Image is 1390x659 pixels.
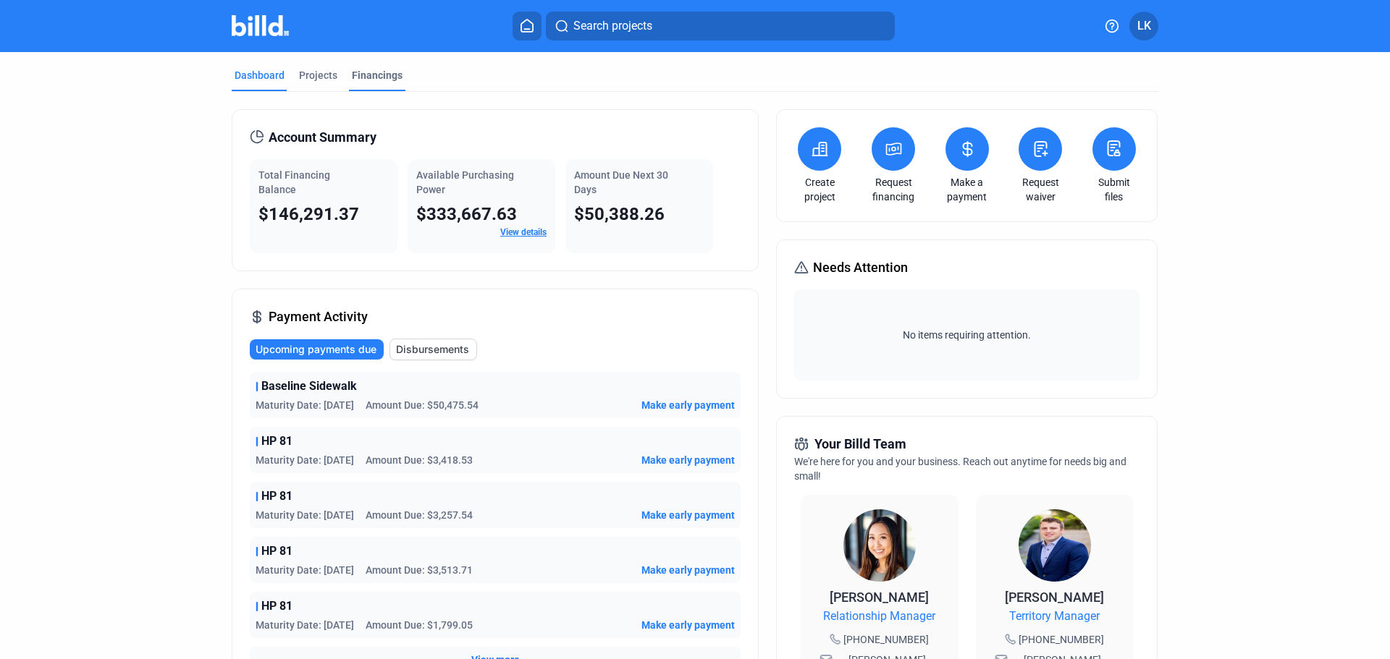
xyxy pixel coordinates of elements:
[500,227,547,237] a: View details
[261,598,292,615] span: HP 81
[389,339,477,360] button: Disbursements
[641,398,735,412] button: Make early payment
[574,169,668,195] span: Amount Due Next 30 Days
[641,453,735,467] button: Make early payment
[641,508,735,522] button: Make early payment
[366,563,473,577] span: Amount Due: $3,513.71
[366,398,479,412] span: Amount Due: $50,475.54
[942,175,993,204] a: Make a payment
[641,563,735,577] button: Make early payment
[299,68,337,82] div: Projects
[232,15,289,36] img: Billd Company Logo
[269,307,368,327] span: Payment Activity
[1137,17,1151,35] span: LK
[256,342,376,357] span: Upcoming payments due
[366,453,473,467] span: Amount Due: $3,418.53
[843,509,916,582] img: Relationship Manager
[830,590,929,605] span: [PERSON_NAME]
[794,456,1126,482] span: We're here for you and your business. Reach out anytime for needs big and small!
[823,608,935,625] span: Relationship Manager
[261,543,292,560] span: HP 81
[1009,608,1100,625] span: Territory Manager
[868,175,919,204] a: Request financing
[250,339,384,360] button: Upcoming payments due
[573,17,652,35] span: Search projects
[1129,12,1158,41] button: LK
[641,618,735,632] button: Make early payment
[366,508,473,522] span: Amount Due: $3,257.54
[800,328,1133,342] span: No items requiring attention.
[235,68,285,82] div: Dashboard
[794,175,845,204] a: Create project
[1015,175,1066,204] a: Request waiver
[256,508,354,522] span: Maturity Date: [DATE]
[546,12,895,41] button: Search projects
[1005,590,1104,605] span: [PERSON_NAME]
[1019,632,1104,647] span: [PHONE_NUMBER]
[416,204,517,224] span: $333,667.63
[256,453,354,467] span: Maturity Date: [DATE]
[814,434,906,454] span: Your Billd Team
[813,258,908,278] span: Needs Attention
[261,378,357,395] span: Baseline Sidewalk
[261,433,292,450] span: HP 81
[1019,509,1091,582] img: Territory Manager
[256,618,354,632] span: Maturity Date: [DATE]
[258,169,330,195] span: Total Financing Balance
[396,342,469,357] span: Disbursements
[261,488,292,505] span: HP 81
[258,204,359,224] span: $146,291.37
[1089,175,1140,204] a: Submit files
[843,632,929,647] span: [PHONE_NUMBER]
[269,127,376,148] span: Account Summary
[416,169,514,195] span: Available Purchasing Power
[256,398,354,412] span: Maturity Date: [DATE]
[366,618,473,632] span: Amount Due: $1,799.05
[574,204,665,224] span: $50,388.26
[256,563,354,577] span: Maturity Date: [DATE]
[352,68,403,82] div: Financings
